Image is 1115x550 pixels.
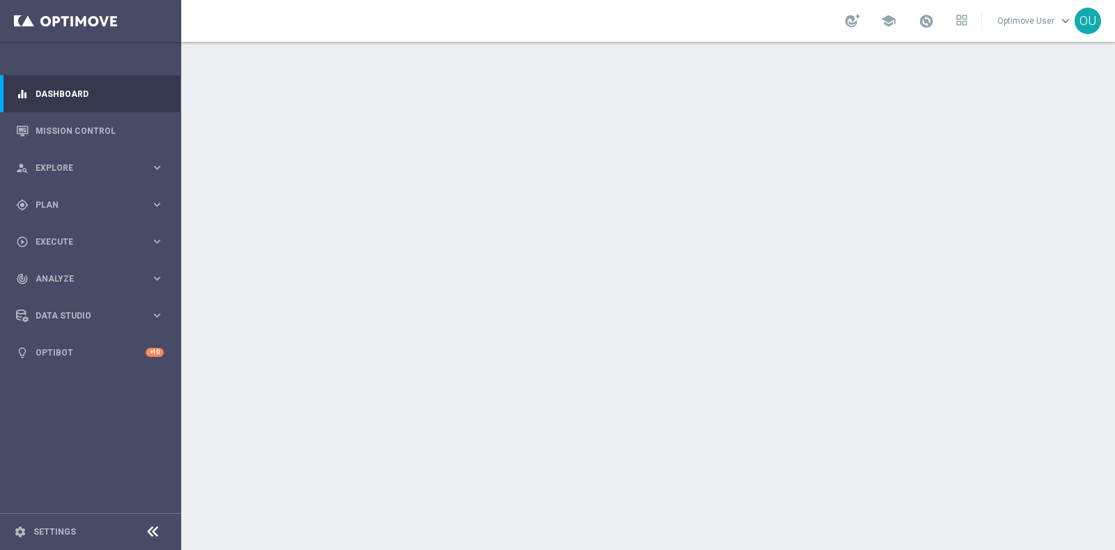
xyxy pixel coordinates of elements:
[36,201,151,209] span: Plan
[16,88,29,100] i: equalizer
[15,162,164,174] button: person_search Explore keyboard_arrow_right
[15,273,164,284] button: track_changes Analyze keyboard_arrow_right
[36,75,164,112] a: Dashboard
[16,346,29,359] i: lightbulb
[16,112,164,149] div: Mission Control
[16,162,151,174] div: Explore
[996,10,1075,31] a: Optimove Userkeyboard_arrow_down
[1058,13,1073,29] span: keyboard_arrow_down
[16,75,164,112] div: Dashboard
[36,112,164,149] a: Mission Control
[151,161,164,174] i: keyboard_arrow_right
[16,199,29,211] i: gps_fixed
[151,272,164,285] i: keyboard_arrow_right
[36,164,151,172] span: Explore
[16,334,164,371] div: Optibot
[881,13,896,29] span: school
[15,125,164,137] button: Mission Control
[14,526,26,538] i: settings
[151,235,164,248] i: keyboard_arrow_right
[15,347,164,358] button: lightbulb Optibot +10
[16,273,29,285] i: track_changes
[16,236,151,248] div: Execute
[36,334,146,371] a: Optibot
[15,236,164,247] button: play_circle_outline Execute keyboard_arrow_right
[16,273,151,285] div: Analyze
[1075,8,1101,34] div: OU
[15,89,164,100] button: equalizer Dashboard
[16,236,29,248] i: play_circle_outline
[33,528,76,536] a: Settings
[36,312,151,320] span: Data Studio
[146,348,164,357] div: +10
[36,238,151,246] span: Execute
[151,309,164,322] i: keyboard_arrow_right
[36,275,151,283] span: Analyze
[15,199,164,211] button: gps_fixed Plan keyboard_arrow_right
[16,199,151,211] div: Plan
[16,162,29,174] i: person_search
[151,198,164,211] i: keyboard_arrow_right
[16,310,151,322] div: Data Studio
[15,310,164,321] button: Data Studio keyboard_arrow_right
